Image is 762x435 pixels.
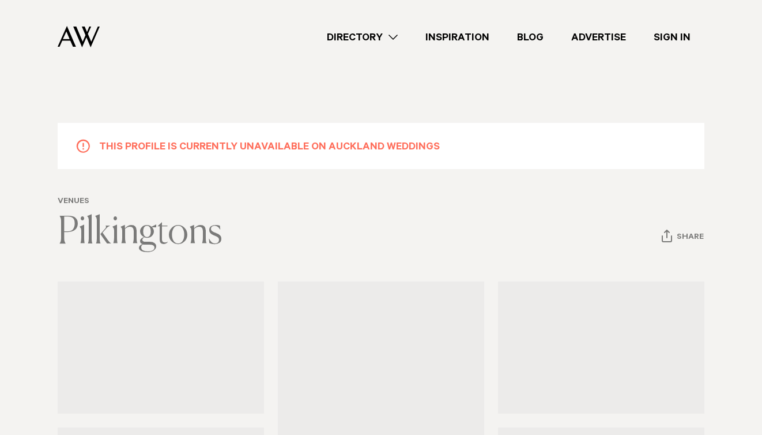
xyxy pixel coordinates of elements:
a: Advertise [557,29,640,45]
a: Inspiration [412,29,503,45]
a: Sign In [640,29,704,45]
img: Auckland Weddings Logo [58,26,100,47]
a: Blog [503,29,557,45]
a: Directory [313,29,412,45]
h5: This profile is currently unavailable on Auckland Weddings [99,138,440,153]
